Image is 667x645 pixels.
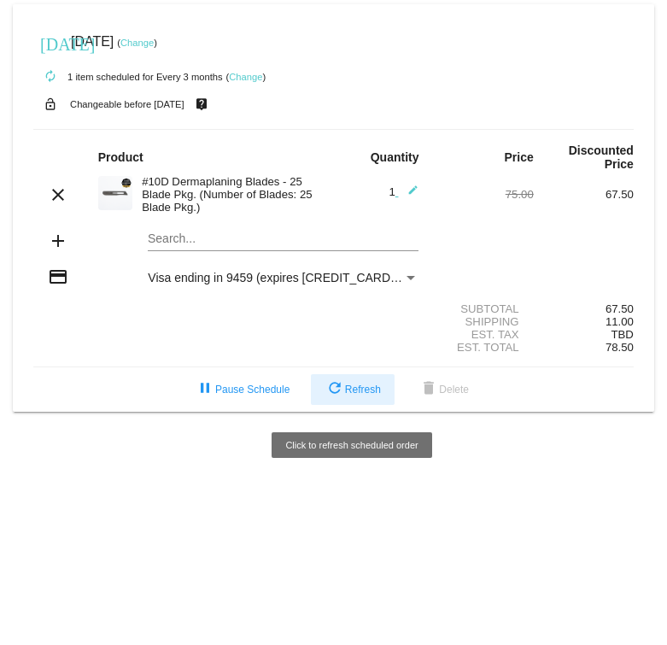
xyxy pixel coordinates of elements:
[505,150,534,164] strong: Price
[195,379,215,400] mat-icon: pause
[534,188,634,201] div: 67.50
[434,302,534,315] div: Subtotal
[434,188,534,201] div: 75.00
[606,315,634,328] span: 11.00
[148,271,434,284] span: Visa ending in 9459 (expires [CREDIT_CARD_DATA])
[418,379,439,400] mat-icon: delete
[148,271,418,284] mat-select: Payment Method
[148,232,418,246] input: Search...
[226,72,266,82] small: ( )
[405,374,483,405] button: Delete
[311,374,395,405] button: Refresh
[117,38,157,48] small: ( )
[195,384,290,396] span: Pause Schedule
[133,175,333,214] div: #10D Dermaplaning Blades - 25 Blade Pkg. (Number of Blades: 25 Blade Pkg.)
[389,185,418,198] span: 1
[48,185,68,205] mat-icon: clear
[48,231,68,251] mat-icon: add
[434,315,534,328] div: Shipping
[48,267,68,287] mat-icon: credit_card
[534,302,634,315] div: 67.50
[98,176,132,210] img: dermaplanepro-10d-dermaplaning-blade-close-up.png
[40,93,61,115] mat-icon: lock_open
[40,67,61,87] mat-icon: autorenew
[191,93,212,115] mat-icon: live_help
[229,72,262,82] a: Change
[120,38,154,48] a: Change
[70,99,184,109] small: Changeable before [DATE]
[325,384,381,396] span: Refresh
[181,374,303,405] button: Pause Schedule
[434,341,534,354] div: Est. Total
[371,150,419,164] strong: Quantity
[325,379,345,400] mat-icon: refresh
[398,185,418,205] mat-icon: edit
[569,144,634,171] strong: Discounted Price
[606,341,634,354] span: 78.50
[40,32,61,53] mat-icon: [DATE]
[98,150,143,164] strong: Product
[33,72,223,82] small: 1 item scheduled for Every 3 months
[434,328,534,341] div: Est. Tax
[611,328,634,341] span: TBD
[418,384,469,396] span: Delete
